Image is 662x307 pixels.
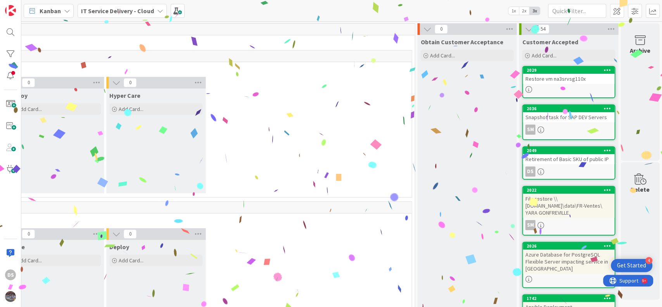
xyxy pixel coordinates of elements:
[526,106,614,111] div: 2036
[523,74,614,84] div: Restore vm na3srvsg110x
[523,295,614,302] div: 1742
[40,6,61,16] span: Kanban
[123,229,137,239] span: 0
[22,78,35,87] span: 0
[645,257,652,264] div: 4
[522,38,578,46] span: Customer Accepted
[523,250,614,274] div: Azure Database for PostgreSQL Flexible Server impacting service in [GEOGRAPHIC_DATA]
[631,185,650,194] div: Delete
[523,147,614,164] div: 2049Retirement of Basic SKU of public IP
[523,67,614,74] div: 2029
[17,257,42,264] span: Add Card...
[523,194,614,218] div: File restore \\[DOMAIN_NAME]\data\FR-Ventes\ YARA GONFREVILLE
[430,52,455,59] span: Add Card...
[523,125,614,135] div: SM
[523,105,614,122] div: 2036Snapshot task for SAP DEV Servers
[523,67,614,84] div: 2029Restore vm na3srvsg110x
[5,5,16,16] img: Visit kanbanzone.com
[5,269,16,280] div: DS
[523,243,614,274] div: 2026Azure Database for PostgreSQL Flexible Server impacting service in [GEOGRAPHIC_DATA]
[611,259,652,272] div: Open Get Started checklist, remaining modules: 4
[39,3,43,9] div: 9+
[529,7,540,15] span: 3x
[522,66,615,98] a: 2029Restore vm na3srvsg110x
[526,68,614,73] div: 2029
[523,187,614,194] div: 2022
[536,24,549,34] span: 54
[16,1,35,10] span: Support
[5,291,16,302] img: avatar
[531,52,556,59] span: Add Card...
[630,46,650,55] div: Archive
[522,104,615,140] a: 2036Snapshot task for SAP DEV ServersSM
[523,147,614,154] div: 2049
[523,243,614,250] div: 2026
[525,125,535,135] div: SM
[526,243,614,249] div: 2026
[522,242,615,288] a: 2026Azure Database for PostgreSQL Flexible Server impacting service in [GEOGRAPHIC_DATA]
[526,148,614,153] div: 2049
[526,296,614,301] div: 1742
[119,257,143,264] span: Add Card...
[523,167,614,177] div: DS
[519,7,529,15] span: 2x
[109,243,129,251] span: Deploy
[548,4,606,18] input: Quick Filter...
[109,92,140,99] span: Hyper Care
[523,187,614,218] div: 2022File restore \\[DOMAIN_NAME]\data\FR-Ventes\ YARA GONFREVILLE
[525,167,535,177] div: DS
[420,38,503,46] span: Obtain Customer Acceptance
[525,220,535,230] div: SM
[523,154,614,164] div: Retirement of Basic SKU of public IP
[123,78,137,87] span: 0
[119,106,143,113] span: Add Card...
[526,187,614,193] div: 2022
[523,105,614,112] div: 2036
[508,7,519,15] span: 1x
[17,106,42,113] span: Add Card...
[522,186,615,236] a: 2022File restore \\[DOMAIN_NAME]\data\FR-Ventes\ YARA GONFREVILLESM
[81,7,154,15] b: IT Service Delivery - Cloud
[523,112,614,122] div: Snapshot task for SAP DEV Servers
[22,229,35,239] span: 0
[434,24,448,34] span: 0
[522,146,615,180] a: 2049Retirement of Basic SKU of public IPDS
[523,220,614,230] div: SM
[617,262,646,269] div: Get Started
